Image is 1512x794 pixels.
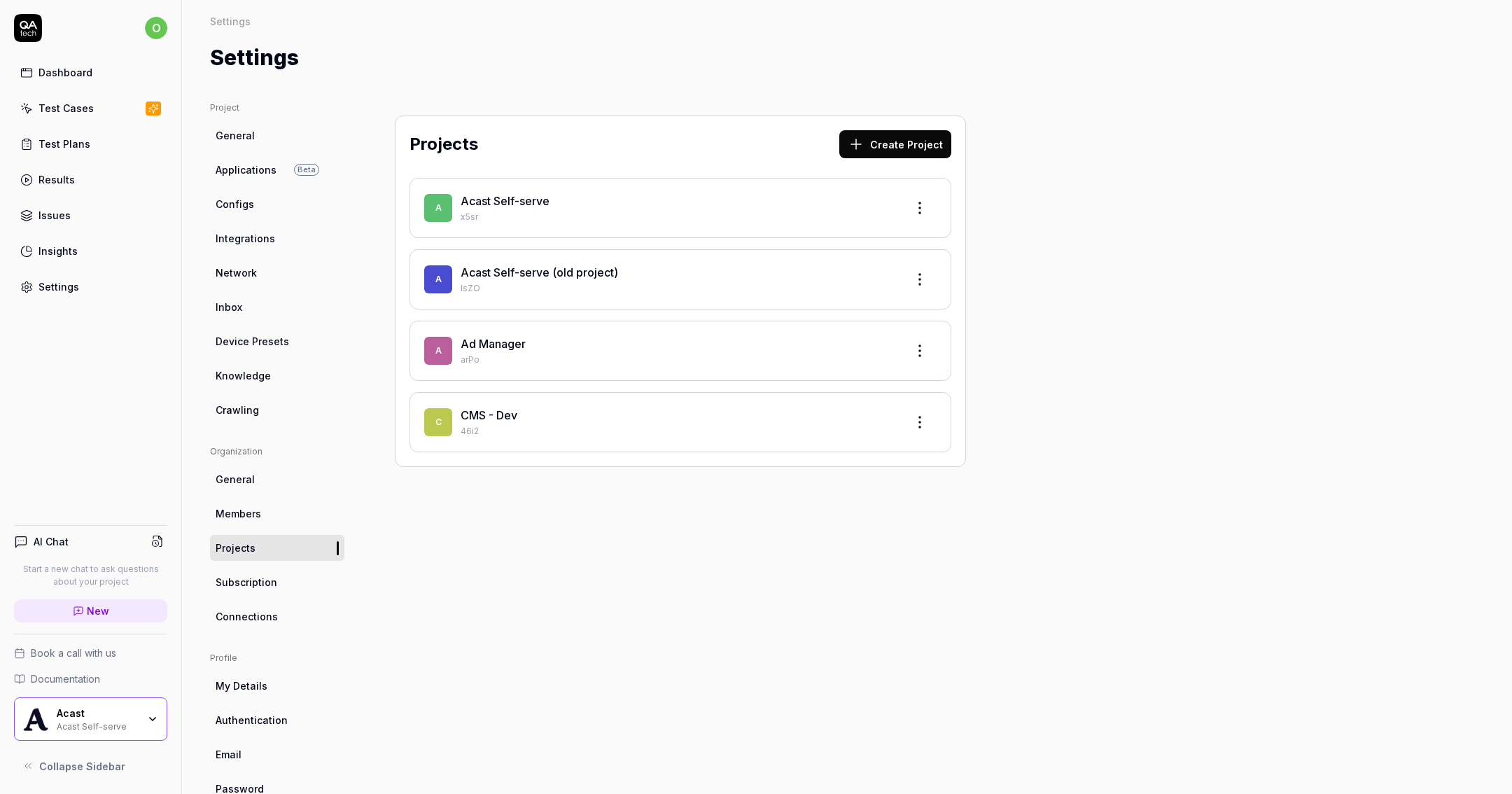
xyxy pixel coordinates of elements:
[216,265,257,280] span: Network
[461,337,526,351] a: Ad Manager
[210,157,344,183] a: ApplicationsBeta
[210,260,344,286] a: Network
[216,472,255,487] span: General
[14,563,167,588] p: Start a new chat to ask questions about your project
[210,102,344,114] div: Project
[216,541,255,555] span: Projects
[210,328,344,354] a: Device Presets
[210,42,299,74] h1: Settings
[210,191,344,217] a: Configs
[38,137,90,151] div: Test Plans
[216,231,275,246] span: Integrations
[216,334,289,349] span: Device Presets
[216,300,242,314] span: Inbox
[38,208,71,223] div: Issues
[14,130,167,158] a: Test Plans
[461,354,895,366] p: arPo
[14,697,167,741] button: Acast LogoAcastAcast Self-serve
[424,265,452,293] span: A
[424,408,452,436] span: C
[14,166,167,193] a: Results
[57,707,138,720] div: Acast
[210,652,344,664] div: Profile
[87,604,109,618] span: New
[216,747,241,762] span: Email
[210,363,344,389] a: Knowledge
[294,164,319,176] span: Beta
[839,130,951,158] button: Create Project
[210,123,344,148] a: General
[210,707,344,733] a: Authentication
[210,673,344,699] a: My Details
[461,282,895,295] p: IsZO
[461,408,517,422] a: CMS - Dev
[210,741,344,767] a: Email
[424,337,452,365] span: A
[210,445,344,458] div: Organization
[34,534,69,549] h4: AI Chat
[216,609,278,624] span: Connections
[14,671,167,686] a: Documentation
[210,604,344,629] a: Connections
[38,101,94,116] div: Test Cases
[14,202,167,229] a: Issues
[31,671,100,686] span: Documentation
[210,501,344,527] a: Members
[216,506,261,521] span: Members
[145,17,167,39] span: o
[145,14,167,42] button: o
[14,752,167,780] button: Collapse Sidebar
[216,162,276,177] span: Applications
[216,128,255,143] span: General
[210,535,344,561] a: Projects
[210,14,251,28] div: Settings
[409,132,478,157] h2: Projects
[31,646,116,660] span: Book a call with us
[210,466,344,492] a: General
[38,172,75,187] div: Results
[216,713,288,727] span: Authentication
[210,397,344,423] a: Crawling
[424,194,452,222] span: A
[216,678,267,693] span: My Details
[14,646,167,660] a: Book a call with us
[216,368,271,383] span: Knowledge
[23,706,48,732] img: Acast Logo
[210,225,344,251] a: Integrations
[210,569,344,595] a: Subscription
[461,211,895,223] p: x5sr
[216,403,259,417] span: Crawling
[14,273,167,300] a: Settings
[39,759,125,774] span: Collapse Sidebar
[38,279,79,294] div: Settings
[216,197,254,211] span: Configs
[14,599,167,622] a: New
[210,294,344,320] a: Inbox
[57,720,138,731] div: Acast Self-serve
[14,237,167,265] a: Insights
[38,65,92,80] div: Dashboard
[216,575,277,590] span: Subscription
[14,59,167,86] a: Dashboard
[14,95,167,122] a: Test Cases
[461,265,618,279] a: Acast Self-serve (old project)
[461,425,895,438] p: 46i2
[461,194,549,208] a: Acast Self-serve
[38,244,78,258] div: Insights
